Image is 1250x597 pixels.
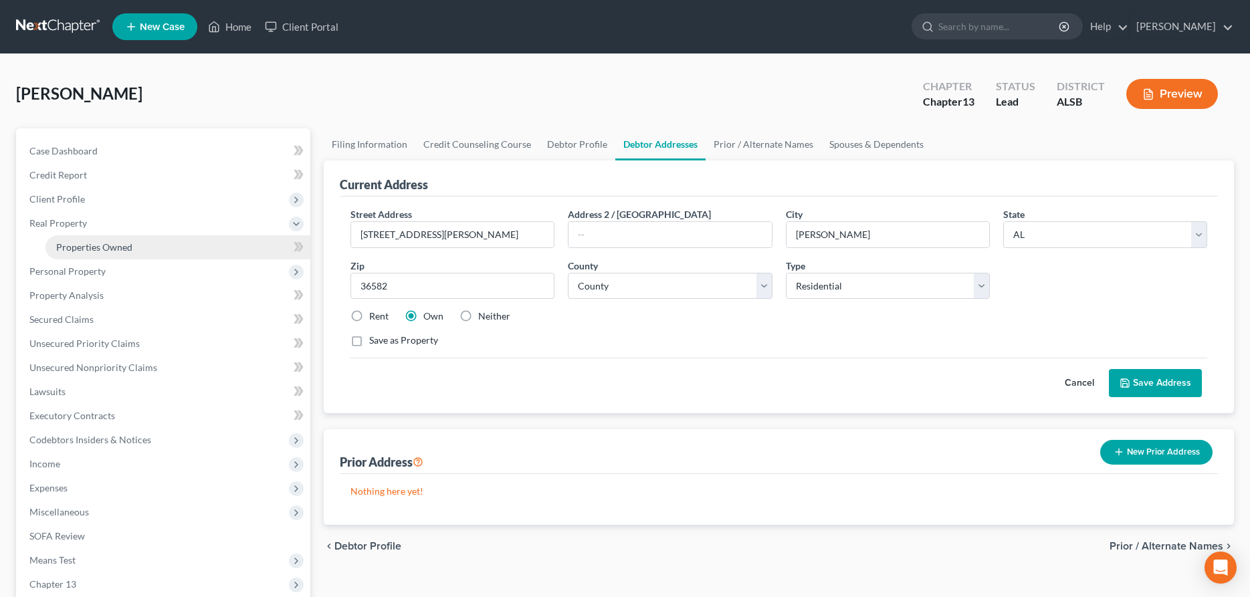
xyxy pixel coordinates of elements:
[29,410,115,421] span: Executory Contracts
[415,128,539,160] a: Credit Counseling Course
[1110,541,1223,552] span: Prior / Alternate Names
[350,209,412,220] span: Street Address
[938,14,1061,39] input: Search by name...
[201,15,258,39] a: Home
[29,578,76,590] span: Chapter 13
[1050,370,1109,396] button: Cancel
[56,241,132,253] span: Properties Owned
[334,541,401,552] span: Debtor Profile
[568,260,598,271] span: County
[786,259,805,273] label: Type
[350,260,364,271] span: Zip
[1126,79,1218,109] button: Preview
[19,404,310,428] a: Executory Contracts
[350,485,1207,498] p: Nothing here yet!
[923,94,974,110] div: Chapter
[19,380,310,404] a: Lawsuits
[478,310,510,323] label: Neither
[1083,15,1128,39] a: Help
[340,176,428,193] div: Current Address
[350,273,554,300] input: XXXXX
[369,310,389,323] label: Rent
[1205,552,1237,584] div: Open Intercom Messenger
[29,530,85,542] span: SOFA Review
[29,193,85,205] span: Client Profile
[19,332,310,356] a: Unsecured Priority Claims
[29,217,87,229] span: Real Property
[996,79,1035,94] div: Status
[29,362,157,373] span: Unsecured Nonpriority Claims
[1003,209,1025,220] span: State
[369,334,438,347] label: Save as Property
[423,310,443,323] label: Own
[821,128,932,160] a: Spouses & Dependents
[19,356,310,380] a: Unsecured Nonpriority Claims
[29,386,66,397] span: Lawsuits
[140,22,185,32] span: New Case
[45,235,310,259] a: Properties Owned
[19,283,310,308] a: Property Analysis
[258,15,345,39] a: Client Portal
[568,207,711,221] label: Address 2 / [GEOGRAPHIC_DATA]
[962,95,974,108] span: 13
[19,524,310,548] a: SOFA Review
[568,222,771,247] input: --
[615,128,706,160] a: Debtor Addresses
[324,541,334,552] i: chevron_left
[1223,541,1234,552] i: chevron_right
[29,314,94,325] span: Secured Claims
[539,128,615,160] a: Debtor Profile
[787,222,989,247] input: Enter city...
[29,145,98,156] span: Case Dashboard
[1100,440,1213,465] button: New Prior Address
[1109,369,1202,397] button: Save Address
[19,163,310,187] a: Credit Report
[29,338,140,349] span: Unsecured Priority Claims
[786,209,803,220] span: City
[29,169,87,181] span: Credit Report
[324,541,401,552] button: chevron_left Debtor Profile
[29,506,89,517] span: Miscellaneous
[19,139,310,163] a: Case Dashboard
[16,84,142,103] span: [PERSON_NAME]
[996,94,1035,110] div: Lead
[29,482,68,493] span: Expenses
[1130,15,1233,39] a: [PERSON_NAME]
[1057,79,1105,94] div: District
[351,222,554,247] input: Enter street address
[19,308,310,332] a: Secured Claims
[29,458,60,469] span: Income
[29,434,151,445] span: Codebtors Insiders & Notices
[29,265,106,277] span: Personal Property
[324,128,415,160] a: Filing Information
[1057,94,1105,110] div: ALSB
[706,128,821,160] a: Prior / Alternate Names
[923,79,974,94] div: Chapter
[29,289,104,301] span: Property Analysis
[29,554,76,566] span: Means Test
[340,454,423,470] div: Prior Address
[1110,541,1234,552] button: Prior / Alternate Names chevron_right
